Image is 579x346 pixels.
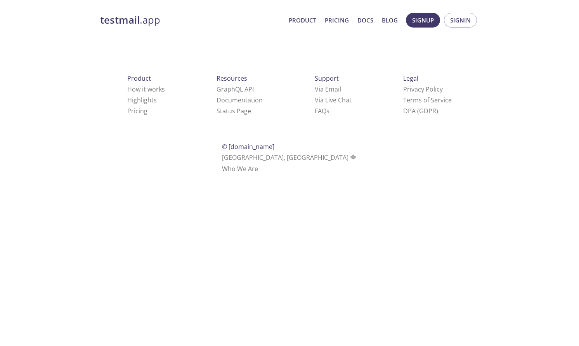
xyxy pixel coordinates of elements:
[403,107,438,115] a: DPA (GDPR)
[127,96,157,104] a: Highlights
[100,13,140,27] strong: testmail
[289,15,316,25] a: Product
[127,85,165,93] a: How it works
[217,74,247,83] span: Resources
[127,107,147,115] a: Pricing
[403,96,452,104] a: Terms of Service
[444,13,477,28] button: Signin
[127,74,151,83] span: Product
[412,15,434,25] span: Signup
[315,74,339,83] span: Support
[217,107,251,115] a: Status Page
[217,96,263,104] a: Documentation
[450,15,471,25] span: Signin
[100,14,283,27] a: testmail.app
[315,96,352,104] a: Via Live Chat
[403,74,418,83] span: Legal
[406,13,440,28] button: Signup
[217,85,254,93] a: GraphQL API
[403,85,443,93] a: Privacy Policy
[315,85,341,93] a: Via Email
[222,153,357,162] span: [GEOGRAPHIC_DATA], [GEOGRAPHIC_DATA]
[325,15,349,25] a: Pricing
[222,164,258,173] a: Who We Are
[222,142,274,151] span: © [DOMAIN_NAME]
[357,15,373,25] a: Docs
[382,15,398,25] a: Blog
[326,107,329,115] span: s
[315,107,329,115] a: FAQ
